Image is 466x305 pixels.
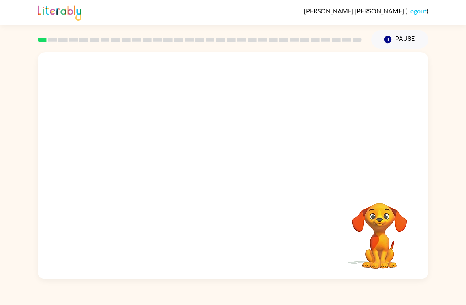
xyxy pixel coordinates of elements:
span: [PERSON_NAME] [PERSON_NAME] [304,7,405,15]
a: Logout [407,7,427,15]
img: Literably [38,3,81,21]
video: Your browser must support playing .mp4 files to use Literably. Please try using another browser. [340,191,419,270]
div: ( ) [304,7,428,15]
button: Pause [371,30,428,49]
